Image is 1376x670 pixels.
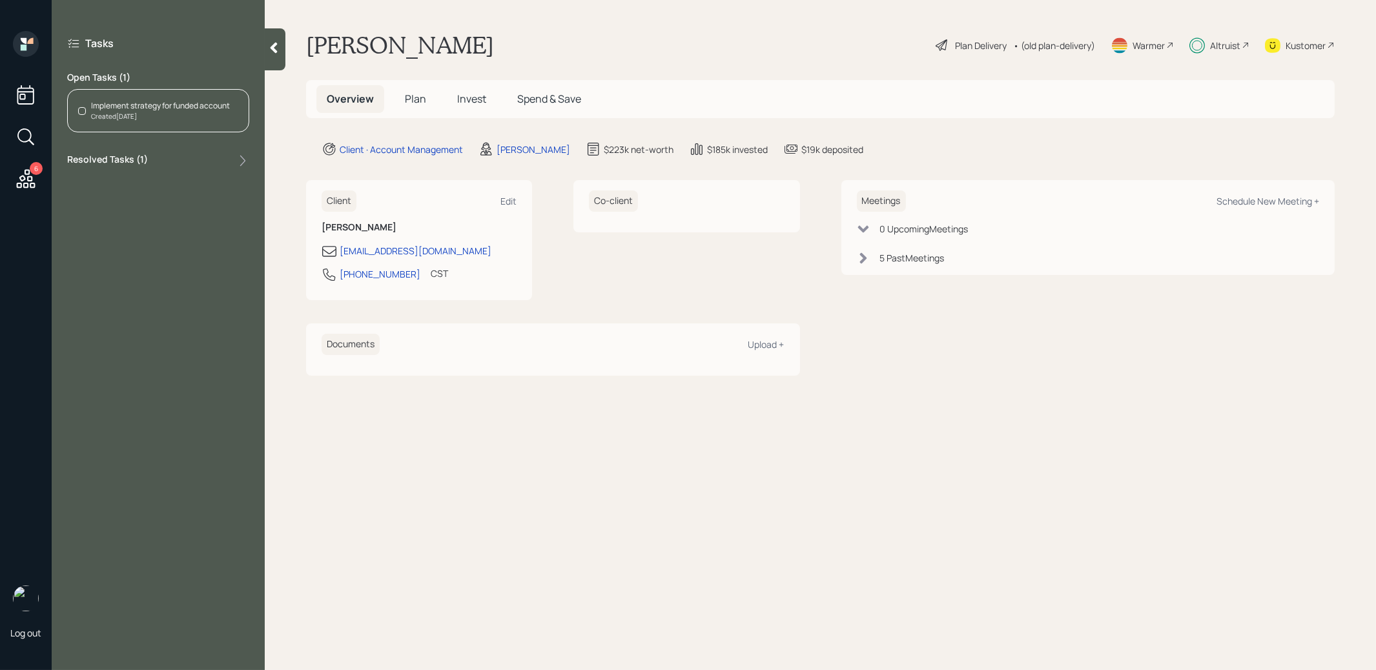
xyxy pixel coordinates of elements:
[322,334,380,355] h6: Documents
[340,267,420,281] div: [PHONE_NUMBER]
[340,244,491,258] div: [EMAIL_ADDRESS][DOMAIN_NAME]
[1286,39,1326,52] div: Kustomer
[801,143,863,156] div: $19k deposited
[589,190,638,212] h6: Co-client
[880,251,945,265] div: 5 Past Meeting s
[405,92,426,106] span: Plan
[955,39,1007,52] div: Plan Delivery
[880,222,969,236] div: 0 Upcoming Meeting s
[1210,39,1240,52] div: Altruist
[67,153,148,168] label: Resolved Tasks ( 1 )
[340,143,463,156] div: Client · Account Management
[748,338,785,350] div: Upload +
[322,190,356,212] h6: Client
[707,143,768,156] div: $185k invested
[857,190,906,212] h6: Meetings
[10,627,41,639] div: Log out
[322,222,517,233] h6: [PERSON_NAME]
[604,143,673,156] div: $223k net-worth
[91,100,230,112] div: Implement strategy for funded account
[30,162,43,175] div: 6
[1217,195,1319,207] div: Schedule New Meeting +
[431,267,448,280] div: CST
[1013,39,1095,52] div: • (old plan-delivery)
[517,92,581,106] span: Spend & Save
[497,143,570,156] div: [PERSON_NAME]
[85,36,114,50] label: Tasks
[500,195,517,207] div: Edit
[91,112,230,121] div: Created [DATE]
[457,92,486,106] span: Invest
[13,585,39,611] img: treva-nostdahl-headshot.png
[306,31,494,59] h1: [PERSON_NAME]
[327,92,374,106] span: Overview
[1133,39,1165,52] div: Warmer
[67,71,249,84] label: Open Tasks ( 1 )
